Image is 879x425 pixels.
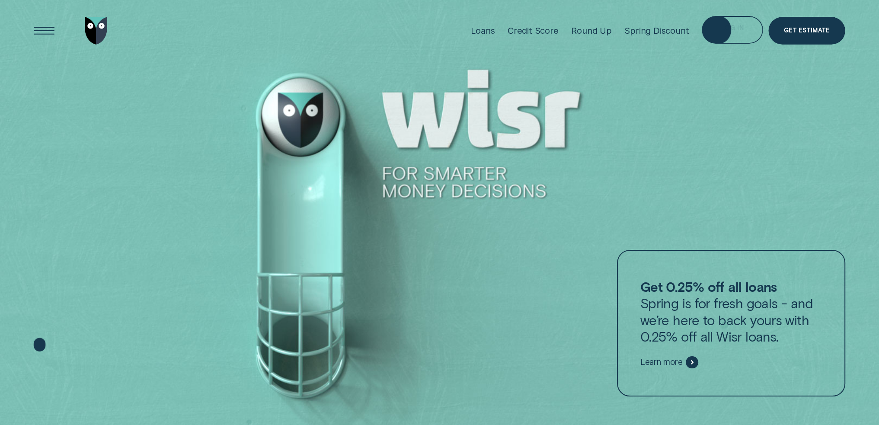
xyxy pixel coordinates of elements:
p: Spring is for fresh goals - and we’re here to back yours with 0.25% off all Wisr loans. [640,278,822,345]
div: Credit Score [508,25,559,36]
a: Get Estimate [768,17,845,45]
button: Open Menu [30,17,58,45]
span: Learn more [640,357,683,367]
a: Get 0.25% off all loansSpring is for fresh goals - and we’re here to back yours with 0.25% off al... [617,250,845,396]
div: Spring Discount [624,25,689,36]
button: Log in [702,16,763,44]
div: Loans [471,25,495,36]
img: Wisr [85,17,108,45]
strong: Get 0.25% off all loans [640,278,777,294]
div: Round Up [571,25,611,36]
